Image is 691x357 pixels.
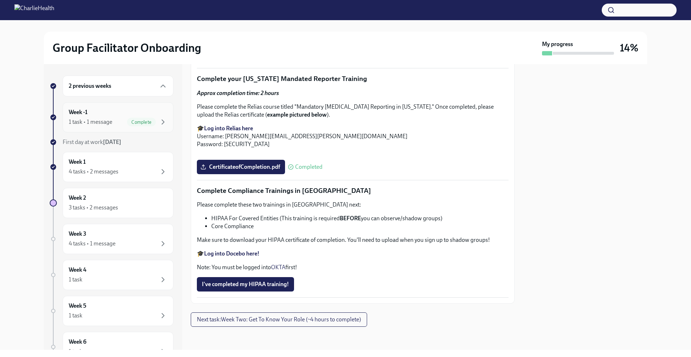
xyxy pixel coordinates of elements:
[69,240,116,248] div: 4 tasks • 1 message
[295,164,322,170] span: Completed
[69,348,82,356] div: 1 task
[197,263,509,271] p: Note: You must be logged into first!
[69,338,86,346] h6: Week 6
[197,186,509,195] p: Complete Compliance Trainings in [GEOGRAPHIC_DATA]
[69,168,118,176] div: 4 tasks • 2 messages
[267,111,327,118] strong: example pictured below
[620,41,638,54] h3: 14%
[271,264,285,271] a: OKTA
[197,160,285,174] label: CertificateofCompletion.pdf
[50,188,173,218] a: Week 23 tasks • 2 messages
[69,230,86,238] h6: Week 3
[50,224,173,254] a: Week 34 tasks • 1 message
[197,125,509,148] p: 🎓 Username: [PERSON_NAME][EMAIL_ADDRESS][PERSON_NAME][DOMAIN_NAME] Password: [SECURITY_DATA]
[69,302,86,310] h6: Week 5
[202,163,280,171] span: CertificateofCompletion.pdf
[103,139,121,145] strong: [DATE]
[197,277,294,292] button: I've completed my HIPAA training!
[50,152,173,182] a: Week 14 tasks • 2 messages
[69,276,82,284] div: 1 task
[63,139,121,145] span: First day at work
[50,102,173,132] a: Week -11 task • 1 messageComplete
[69,108,87,116] h6: Week -1
[69,312,82,320] div: 1 task
[340,215,361,222] strong: BEFORE
[211,222,509,230] li: Core Compliance
[69,82,111,90] h6: 2 previous weeks
[197,74,509,83] p: Complete your [US_STATE] Mandated Reporter Training
[69,158,86,166] h6: Week 1
[197,316,361,323] span: Next task : Week Two: Get To Know Your Role (~4 hours to complete)
[50,260,173,290] a: Week 41 task
[53,41,201,55] h2: Group Facilitator Onboarding
[63,76,173,96] div: 2 previous weeks
[69,266,86,274] h6: Week 4
[211,214,509,222] li: HIPAA For Covered Entities (This training is required you can observe/shadow groups)
[197,250,509,258] p: 🎓
[197,103,509,119] p: Please complete the Relias course titled "Mandatory [MEDICAL_DATA] Reporting in [US_STATE]." Once...
[50,138,173,146] a: First day at work[DATE]
[204,125,253,132] a: Log into Relias here
[197,236,509,244] p: Make sure to download your HIPAA certificate of completion. You'll need to upload when you sign u...
[204,250,259,257] a: Log into Docebo here!
[202,281,289,288] span: I've completed my HIPAA training!
[127,119,156,125] span: Complete
[197,90,279,96] strong: Approx completion time: 2 hours
[542,40,573,48] strong: My progress
[14,4,54,16] img: CharlieHealth
[197,201,509,209] p: Please complete these two trainings in [GEOGRAPHIC_DATA] next:
[191,312,367,327] button: Next task:Week Two: Get To Know Your Role (~4 hours to complete)
[50,296,173,326] a: Week 51 task
[69,204,118,212] div: 3 tasks • 2 messages
[69,118,112,126] div: 1 task • 1 message
[69,194,86,202] h6: Week 2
